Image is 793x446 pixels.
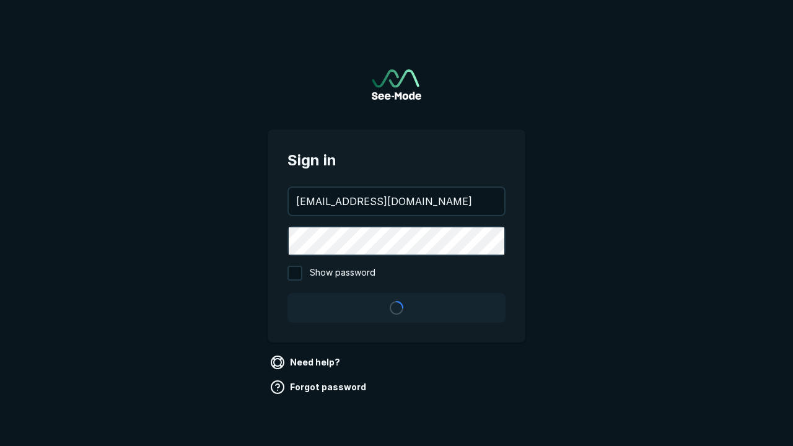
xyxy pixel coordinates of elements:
a: Forgot password [268,377,371,397]
span: Show password [310,266,375,281]
img: See-Mode Logo [372,69,421,100]
a: Need help? [268,352,345,372]
a: Go to sign in [372,69,421,100]
span: Sign in [287,149,506,172]
input: your@email.com [289,188,504,215]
